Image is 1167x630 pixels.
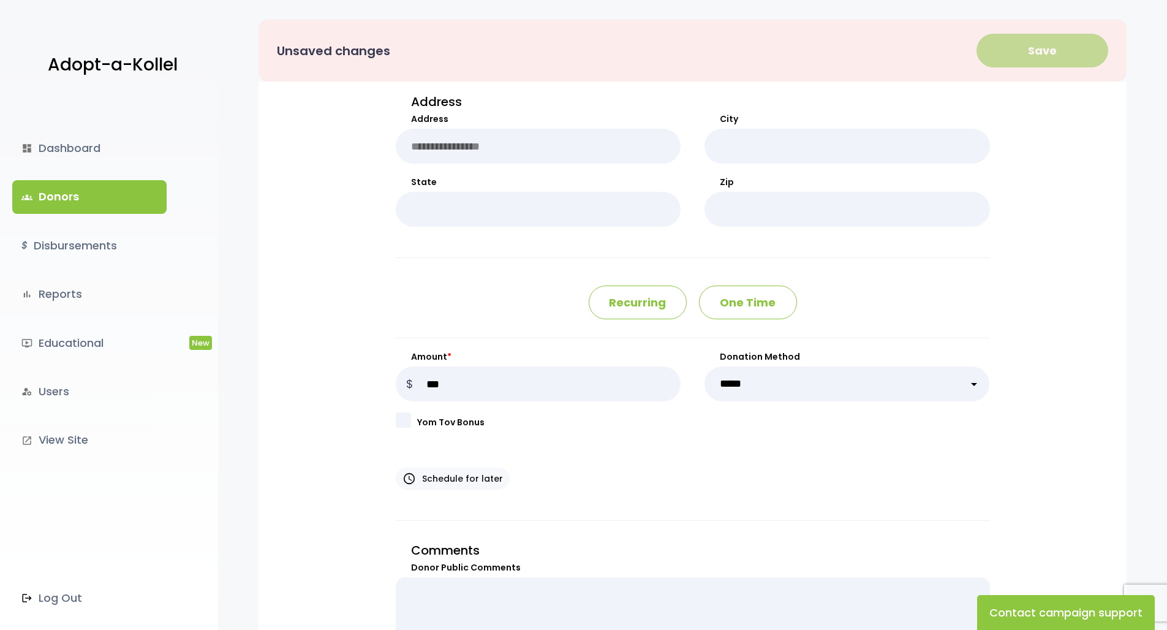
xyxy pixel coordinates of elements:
p: One Time [699,286,797,319]
a: groupsDonors [12,180,167,213]
label: Donation Method [704,351,990,363]
p: Address [396,91,990,113]
label: City [704,113,990,126]
p: Comments [396,539,990,561]
a: Adopt-a-Kollel [42,36,178,95]
a: launchView Site [12,423,167,457]
label: State [396,176,681,189]
label: Yom Tov Bonus [417,416,990,429]
i: ondemand_video [21,338,32,349]
span: groups [21,192,32,203]
p: Adopt-a-Kollel [48,50,178,80]
span: access_time [402,472,422,485]
label: Donor Public Comments [396,561,990,574]
button: access_timeSchedule for later [396,468,510,490]
a: ondemand_videoEducationalNew [12,327,167,360]
p: Unsaved changes [277,40,390,62]
label: Amount [396,351,681,363]
label: Zip [704,176,990,189]
a: bar_chartReports [12,278,167,311]
button: Save [976,34,1108,67]
i: $ [21,237,28,255]
p: Recurring [589,286,687,319]
button: Contact campaign support [977,595,1155,630]
a: Log Out [12,582,167,615]
a: manage_accountsUsers [12,375,167,408]
i: dashboard [21,143,32,154]
i: launch [21,435,32,446]
p: $ [396,366,423,401]
a: $Disbursements [12,229,167,262]
a: dashboardDashboard [12,132,167,165]
i: bar_chart [21,289,32,300]
i: manage_accounts [21,386,32,397]
label: Address [396,113,681,126]
span: New [189,336,212,350]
